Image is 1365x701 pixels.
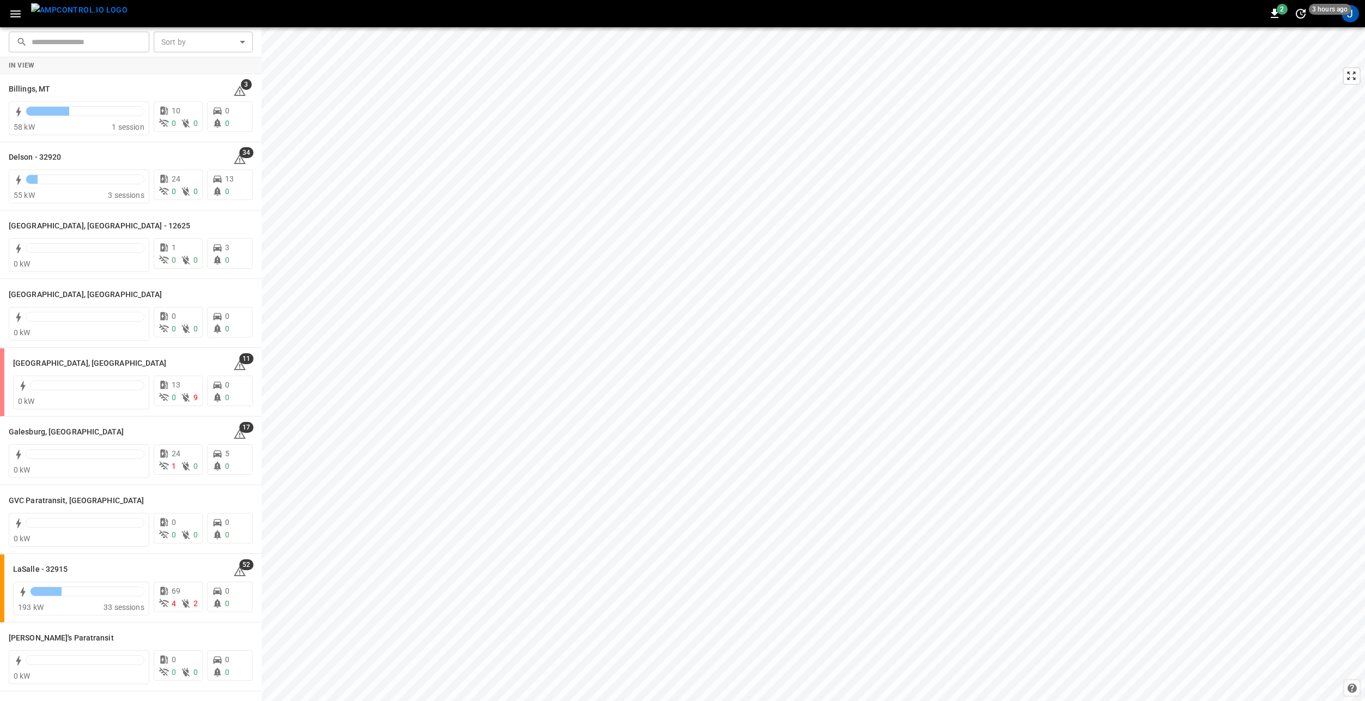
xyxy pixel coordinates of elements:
[9,426,124,438] h6: Galesburg, IL
[9,495,144,507] h6: GVC Paratransit, NY
[9,220,190,232] h6: East Orange, NJ - 12625
[239,559,253,570] span: 52
[172,655,176,664] span: 0
[104,603,144,612] span: 33 sessions
[9,152,61,164] h6: Delson - 32920
[9,62,35,69] strong: In View
[239,422,253,433] span: 17
[9,83,50,95] h6: Billings, MT
[172,174,180,183] span: 24
[14,534,31,543] span: 0 kW
[225,312,229,321] span: 0
[172,530,176,539] span: 0
[262,27,1365,701] canvas: Map
[172,324,176,333] span: 0
[225,393,229,402] span: 0
[193,668,198,676] span: 0
[225,449,229,458] span: 5
[193,530,198,539] span: 0
[193,462,198,470] span: 0
[225,518,229,527] span: 0
[13,358,167,370] h6: El Dorado Springs, MO
[239,353,253,364] span: 11
[225,587,229,595] span: 0
[14,259,31,268] span: 0 kW
[1342,5,1359,22] div: profile-icon
[172,380,180,389] span: 13
[225,668,229,676] span: 0
[172,256,176,264] span: 0
[172,449,180,458] span: 24
[225,530,229,539] span: 0
[172,106,180,115] span: 10
[172,518,176,527] span: 0
[193,187,198,196] span: 0
[14,672,31,680] span: 0 kW
[225,174,234,183] span: 13
[9,289,162,301] h6: Edwardsville, IL
[172,587,180,595] span: 69
[225,380,229,389] span: 0
[225,462,229,470] span: 0
[193,599,198,608] span: 2
[31,3,128,17] img: ampcontrol.io logo
[225,187,229,196] span: 0
[172,393,176,402] span: 0
[1277,4,1288,15] span: 2
[14,328,31,337] span: 0 kW
[14,466,31,474] span: 0 kW
[225,119,229,128] span: 0
[172,312,176,321] span: 0
[18,397,35,406] span: 0 kW
[1292,5,1309,22] button: set refresh interval
[172,668,176,676] span: 0
[239,147,253,158] span: 34
[18,603,44,612] span: 193 kW
[172,599,176,608] span: 4
[225,324,229,333] span: 0
[14,191,35,200] span: 55 kW
[14,123,35,131] span: 58 kW
[193,393,198,402] span: 9
[225,599,229,608] span: 0
[172,119,176,128] span: 0
[172,243,176,252] span: 1
[9,632,114,644] h6: Maggie's Paratransit
[193,324,198,333] span: 0
[225,243,229,252] span: 3
[112,123,144,131] span: 1 session
[193,256,198,264] span: 0
[172,187,176,196] span: 0
[225,106,229,115] span: 0
[241,79,252,90] span: 3
[108,191,144,200] span: 3 sessions
[225,256,229,264] span: 0
[172,462,176,470] span: 1
[1309,4,1351,15] span: 3 hours ago
[193,119,198,128] span: 0
[13,564,68,576] h6: LaSalle - 32915
[225,655,229,664] span: 0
